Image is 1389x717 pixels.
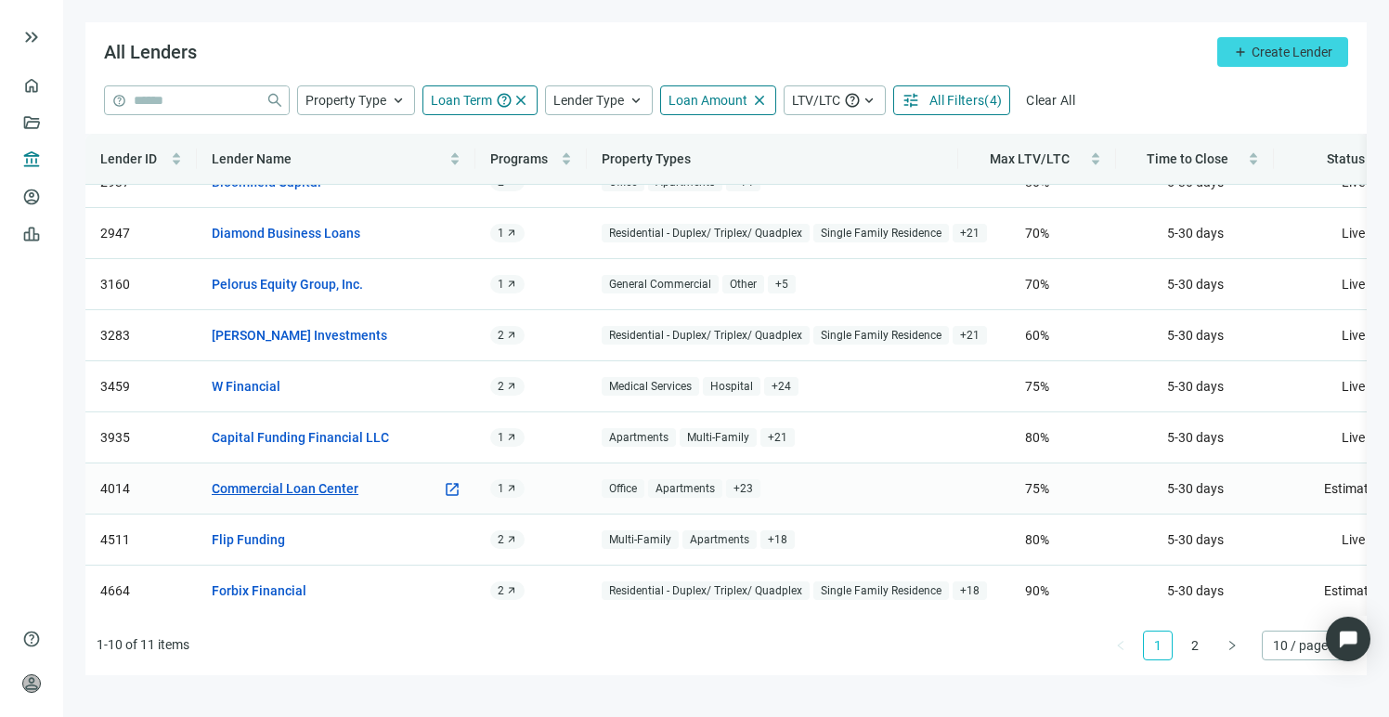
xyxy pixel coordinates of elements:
td: 3283 [85,310,197,361]
span: 75 % [1025,379,1049,394]
td: 3160 [85,259,197,310]
span: arrow_outward [506,534,517,545]
a: Commercial Loan Center [212,478,358,499]
span: keyboard_arrow_up [628,92,644,109]
span: 1 [498,277,504,292]
span: arrow_outward [506,330,517,341]
span: arrow_outward [506,432,517,443]
span: Multi-Family [602,530,679,550]
span: 80 % [1025,532,1049,547]
span: Max LTV/LTC [990,151,1070,166]
button: tuneAll Filters(4) [893,85,1010,115]
span: keyboard_arrow_up [390,92,407,109]
span: LTV/LTC [792,93,840,108]
div: Page Size [1262,631,1356,660]
span: 1 [498,226,504,241]
span: right [1227,640,1238,651]
span: Lender ID [100,151,157,166]
span: Live [1342,532,1365,547]
td: 4664 [85,566,197,617]
a: Forbix Financial [212,580,306,601]
span: Other [722,275,764,294]
span: close [751,92,768,109]
span: Residential - Duplex/ Triplex/ Quadplex [602,224,810,243]
span: 10 / page [1273,632,1344,659]
td: 5-30 days [1116,310,1274,361]
span: General Commercial [602,275,719,294]
span: Time to Close [1147,151,1228,166]
a: Pelorus Equity Group, Inc. [212,274,363,294]
div: Open Intercom Messenger [1326,617,1370,661]
li: 1 [1143,631,1173,660]
span: Programs [490,151,548,166]
a: open_in_new [444,480,461,501]
span: account_balance [22,150,35,169]
a: 2 [1181,632,1209,659]
span: 90 % [1025,583,1049,598]
li: Next Page [1217,631,1247,660]
button: Clear All [1018,85,1084,115]
span: Apartments [602,428,676,448]
td: 4014 [85,463,197,515]
span: Residential - Duplex/ Triplex/ Quadplex [602,581,810,601]
span: 2 [498,583,504,598]
span: + 21 [953,224,987,243]
span: Single Family Residence [813,224,949,243]
a: 1 [1144,632,1172,659]
span: Single Family Residence [813,581,949,601]
span: Apartments [648,479,722,499]
span: Apartments [682,530,757,550]
td: 5-30 days [1116,463,1274,515]
span: Lender Name [212,151,292,166]
span: + 24 [764,377,798,397]
a: Capital Funding Financial LLC [212,427,389,448]
button: right [1217,631,1247,660]
span: 80 % [1025,430,1049,445]
span: Property Types [602,151,691,166]
span: help [496,92,513,109]
span: keyboard_arrow_up [861,92,877,109]
span: + 18 [953,581,987,601]
span: Loan Amount [669,93,747,108]
span: Multi-Family [680,428,757,448]
span: help [844,92,861,109]
span: ( 4 ) [984,93,1002,108]
span: left [1115,640,1126,651]
a: [PERSON_NAME] Investments [212,325,387,345]
span: All Lenders [104,41,197,63]
span: 1 [498,430,504,445]
span: Live [1342,328,1365,343]
td: 5-30 days [1116,412,1274,463]
td: 5-30 days [1116,208,1274,259]
span: person [22,674,41,693]
span: Create Lender [1252,45,1332,59]
span: Lender Type [553,93,624,108]
button: keyboard_double_arrow_right [20,26,43,48]
button: addCreate Lender [1217,37,1348,67]
span: help [22,630,41,648]
span: Estimated [1324,583,1383,598]
td: 5-30 days [1116,259,1274,310]
span: Live [1342,379,1365,394]
span: Estimated [1324,481,1383,496]
td: 5-30 days [1116,361,1274,412]
span: Live [1342,226,1365,241]
span: 1 [498,481,504,496]
td: 2947 [85,208,197,259]
span: 70 % [1025,226,1049,241]
span: open_in_new [444,481,461,498]
li: 2 [1180,631,1210,660]
span: arrow_outward [506,585,517,596]
span: add [1233,45,1248,59]
span: + 23 [726,479,760,499]
span: tune [902,91,920,110]
span: arrow_outward [506,381,517,392]
span: Office [602,479,644,499]
span: 75 % [1025,481,1049,496]
li: Previous Page [1106,631,1136,660]
span: 2 [498,532,504,547]
span: 60 % [1025,328,1049,343]
span: Residential - Duplex/ Triplex/ Quadplex [602,326,810,345]
span: arrow_outward [506,176,517,188]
